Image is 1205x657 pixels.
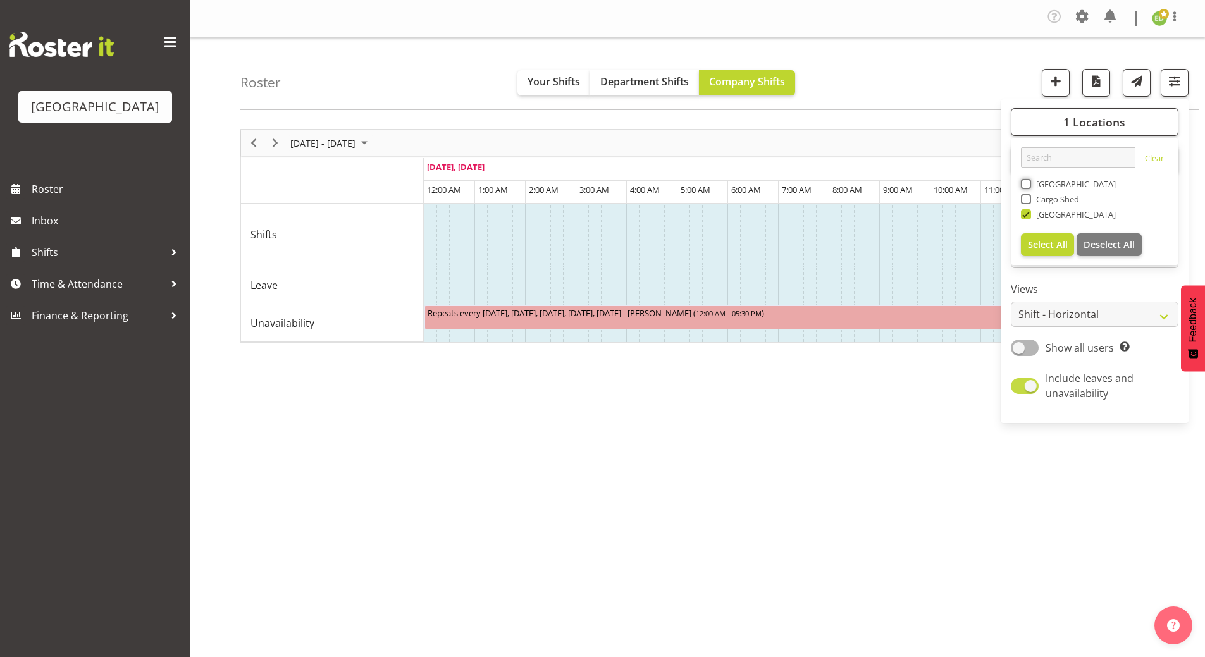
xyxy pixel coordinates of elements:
div: [GEOGRAPHIC_DATA] [31,97,159,116]
span: Roster [32,180,183,199]
button: Add a new shift [1042,69,1070,97]
span: Feedback [1187,298,1199,342]
a: Clear [1145,152,1164,168]
span: Company Shifts [709,75,785,89]
span: Finance & Reporting [32,306,164,325]
h4: Roster [240,75,281,90]
span: Inbox [32,211,183,230]
span: Your Shifts [528,75,580,89]
button: Filter Shifts [1161,69,1189,97]
img: Rosterit website logo [9,32,114,57]
span: Show all users [1046,341,1114,355]
button: Your Shifts [517,70,590,95]
button: Feedback - Show survey [1181,285,1205,371]
span: Include leaves and unavailability [1046,371,1134,400]
img: help-xxl-2.png [1167,619,1180,632]
button: Send a list of all shifts for the selected filtered period to all rostered employees. [1123,69,1151,97]
span: Time & Attendance [32,274,164,293]
img: emma-dowman11789.jpg [1152,11,1167,26]
span: 1 Locations [1063,114,1125,130]
button: 1 Locations [1011,108,1178,136]
button: Department Shifts [590,70,699,95]
span: Shifts [32,243,164,262]
span: Department Shifts [600,75,689,89]
button: Company Shifts [699,70,795,95]
button: Download a PDF of the roster according to the set date range. [1082,69,1110,97]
